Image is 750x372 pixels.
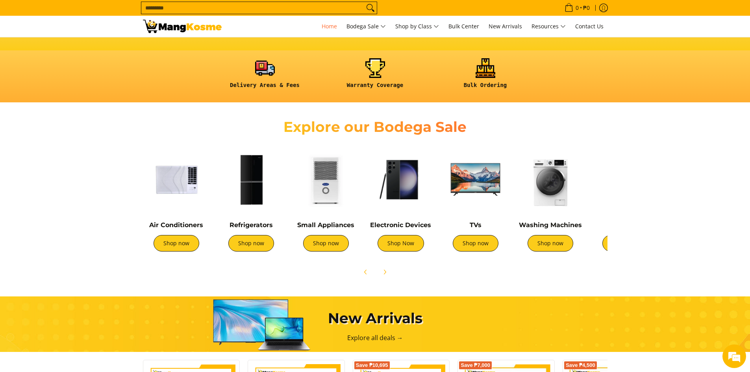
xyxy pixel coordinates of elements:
[566,363,595,368] span: Save ₱4,500
[528,16,570,37] a: Resources
[214,58,316,95] a: <h6><strong>Delivery Areas & Fees</strong></h6>
[357,263,374,281] button: Previous
[592,146,659,213] img: Cookers
[528,235,573,252] a: Shop now
[461,363,490,368] span: Save ₱7,000
[322,22,337,30] span: Home
[303,235,349,252] a: Shop now
[143,146,210,213] img: Air Conditioners
[149,221,203,229] a: Air Conditioners
[154,235,199,252] a: Shop now
[571,16,607,37] a: Contact Us
[575,22,604,30] span: Contact Us
[582,5,591,11] span: ₱0
[324,58,426,95] a: <h6><strong>Warranty Coverage</strong></h6>
[444,16,483,37] a: Bulk Center
[434,58,537,95] a: <h6><strong>Bulk Ordering</strong></h6>
[293,146,359,213] img: Small Appliances
[378,235,424,252] a: Shop Now
[448,22,479,30] span: Bulk Center
[485,16,526,37] a: New Arrivals
[143,20,222,33] img: Mang Kosme: Your Home Appliances Warehouse Sale Partner!
[453,235,498,252] a: Shop now
[574,5,580,11] span: 0
[297,221,354,229] a: Small Appliances
[367,146,434,213] img: Electronic Devices
[370,221,431,229] a: Electronic Devices
[489,22,522,30] span: New Arrivals
[517,146,584,213] img: Washing Machines
[218,146,285,213] img: Refrigerators
[343,16,390,37] a: Bodega Sale
[261,118,489,136] h2: Explore our Bodega Sale
[356,363,388,368] span: Save ₱10,695
[347,333,403,342] a: Explore all deals →
[391,16,443,37] a: Shop by Class
[562,4,592,12] span: •
[346,22,386,31] span: Bodega Sale
[364,2,377,14] button: Search
[442,146,509,213] img: TVs
[395,22,439,31] span: Shop by Class
[470,221,481,229] a: TVs
[602,235,648,252] a: Shop now
[318,16,341,37] a: Home
[230,221,273,229] a: Refrigerators
[531,22,566,31] span: Resources
[230,16,607,37] nav: Main Menu
[376,263,393,281] button: Next
[228,235,274,252] a: Shop now
[519,221,582,229] a: Washing Machines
